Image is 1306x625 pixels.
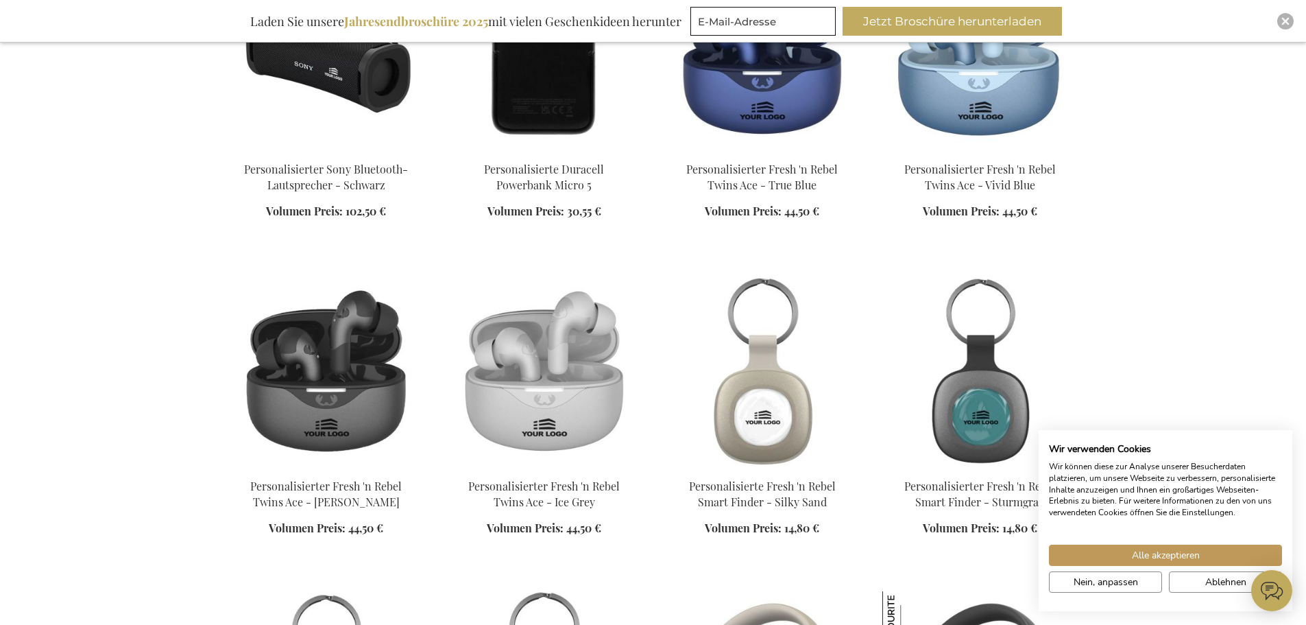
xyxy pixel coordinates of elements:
[566,521,601,535] span: 44,50 €
[346,204,386,218] span: 102,50 €
[1277,13,1294,30] div: Close
[882,275,1078,467] img: Personalised Fresh 'n Rebel Smart Finder - Storm Grey
[784,521,819,535] span: 14,80 €
[843,7,1062,36] button: Jetzt Broschüre herunterladen
[1205,575,1246,589] span: Ablehnen
[1049,571,1162,593] button: cookie Einstellungen anpassen
[923,521,1000,535] span: Volumen Preis:
[269,521,383,536] a: Volumen Preis: 44,50 €
[228,462,424,475] a: Personalised Fresh 'n Rebel Twins Ace - Storm Grey
[689,479,836,509] a: Personalisierte Fresh 'n Rebel Smart Finder - Silky Sand
[904,479,1056,509] a: Personalisierter Fresh 'n Rebel Smart Finder - Sturmgrau
[344,13,488,30] b: Jahresendbroschüre 2025
[487,204,564,218] span: Volumen Preis:
[266,204,343,218] span: Volumen Preis:
[664,275,860,467] img: Personalised Fresh 'n Rebel Smart Finder - Silky Sand
[1074,575,1138,589] span: Nein, anpassen
[1049,461,1282,519] p: Wir können diese zur Analyse unserer Besucherdaten platzieren, um unsere Webseite zu verbessern, ...
[487,521,601,536] a: Volumen Preis: 44,50 €
[228,145,424,158] a: Personalised Sony Bluetooth Speaker ULT Field 1 - Black
[705,521,782,535] span: Volumen Preis:
[1002,521,1037,535] span: 14,80 €
[484,162,604,192] a: Personalisierte Duracell Powerbank Micro 5
[1002,204,1037,218] span: 44,50 €
[446,462,642,475] a: Personalised Fresh 'n Rebel Twins Ace - Ice Grey
[923,521,1037,536] a: Volumen Preis: 14,80 €
[228,275,424,467] img: Personalised Fresh 'n Rebel Twins Ace - Storm Grey
[664,145,860,158] a: Personalised Fresh 'n Rebel Twins Ace - True Blue
[686,162,838,192] a: Personalisierter Fresh 'n Rebel Twins Ace - True Blue
[705,521,819,536] a: Volumen Preis: 14,80 €
[250,479,402,509] a: Personalisierter Fresh 'n Rebel Twins Ace - [PERSON_NAME]
[1132,548,1200,563] span: Alle akzeptieren
[690,7,836,36] input: E-Mail-Adresse
[1251,570,1292,611] iframe: belco-activator-frame
[882,462,1078,475] a: Personalised Fresh 'n Rebel Smart Finder - Storm Grey
[468,479,620,509] a: Personalisierter Fresh 'n Rebel Twins Ace - Ice Grey
[487,521,564,535] span: Volumen Preis:
[1169,571,1282,593] button: Alle verweigern cookies
[269,521,346,535] span: Volumen Preis:
[266,204,386,220] a: Volumen Preis: 102,50 €
[1049,545,1282,566] button: Akzeptieren Sie alle cookies
[904,162,1056,192] a: Personalisierter Fresh 'n Rebel Twins Ace - Vivid Blue
[705,204,819,220] a: Volumen Preis: 44,50 €
[1049,443,1282,456] h2: Wir verwenden Cookies
[882,145,1078,158] a: Personalised Fresh 'n Rebel Twins Ace - Vivid Blue
[923,204,1037,220] a: Volumen Preis: 44,50 €
[1281,17,1290,25] img: Close
[923,204,1000,218] span: Volumen Preis:
[244,7,688,36] div: Laden Sie unsere mit vielen Geschenkideen herunter
[348,521,383,535] span: 44,50 €
[784,204,819,218] span: 44,50 €
[567,204,601,218] span: 30,55 €
[446,275,642,467] img: Personalised Fresh 'n Rebel Twins Ace - Ice Grey
[487,204,601,220] a: Volumen Preis: 30,55 €
[690,7,840,40] form: marketing offers and promotions
[446,145,642,158] a: Personalised Duracell Powerbank Micro 5
[705,204,782,218] span: Volumen Preis:
[664,462,860,475] a: Personalised Fresh 'n Rebel Smart Finder - Silky Sand
[244,162,408,192] a: Personalisierter Sony Bluetooth-Lautsprecher - Schwarz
